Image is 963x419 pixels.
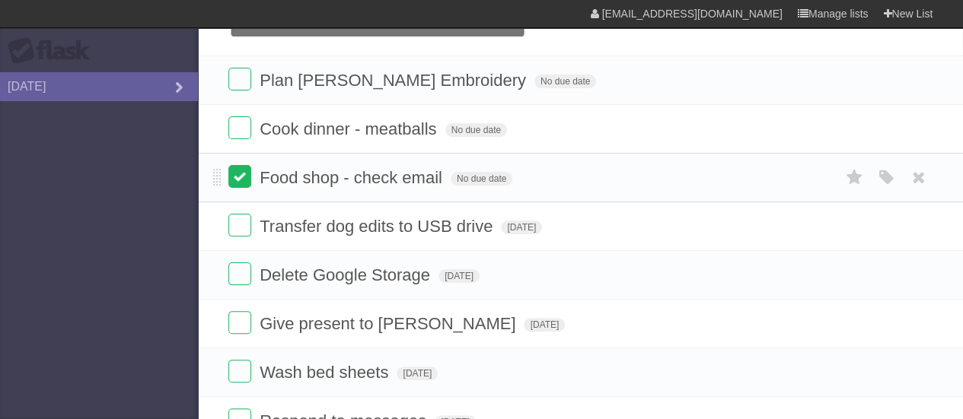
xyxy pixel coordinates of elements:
[260,119,440,138] span: Cook dinner - meatballs
[228,262,251,285] label: Done
[228,116,251,139] label: Done
[228,311,251,334] label: Done
[397,367,438,380] span: [DATE]
[438,269,480,283] span: [DATE]
[260,168,446,187] span: Food shop - check email
[260,71,530,90] span: Plan [PERSON_NAME] Embroidery
[260,314,519,333] span: Give present to [PERSON_NAME]
[501,221,542,234] span: [DATE]
[8,37,99,65] div: Flask
[228,360,251,382] label: Done
[260,217,496,236] span: Transfer dog edits to USB drive
[228,214,251,236] label: Done
[260,265,434,284] span: Delete Google Storage
[840,165,869,190] label: Star task
[451,172,512,186] span: No due date
[445,123,507,137] span: No due date
[228,68,251,90] label: Done
[524,318,565,332] span: [DATE]
[534,75,596,88] span: No due date
[228,165,251,188] label: Done
[260,363,392,382] span: Wash bed sheets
